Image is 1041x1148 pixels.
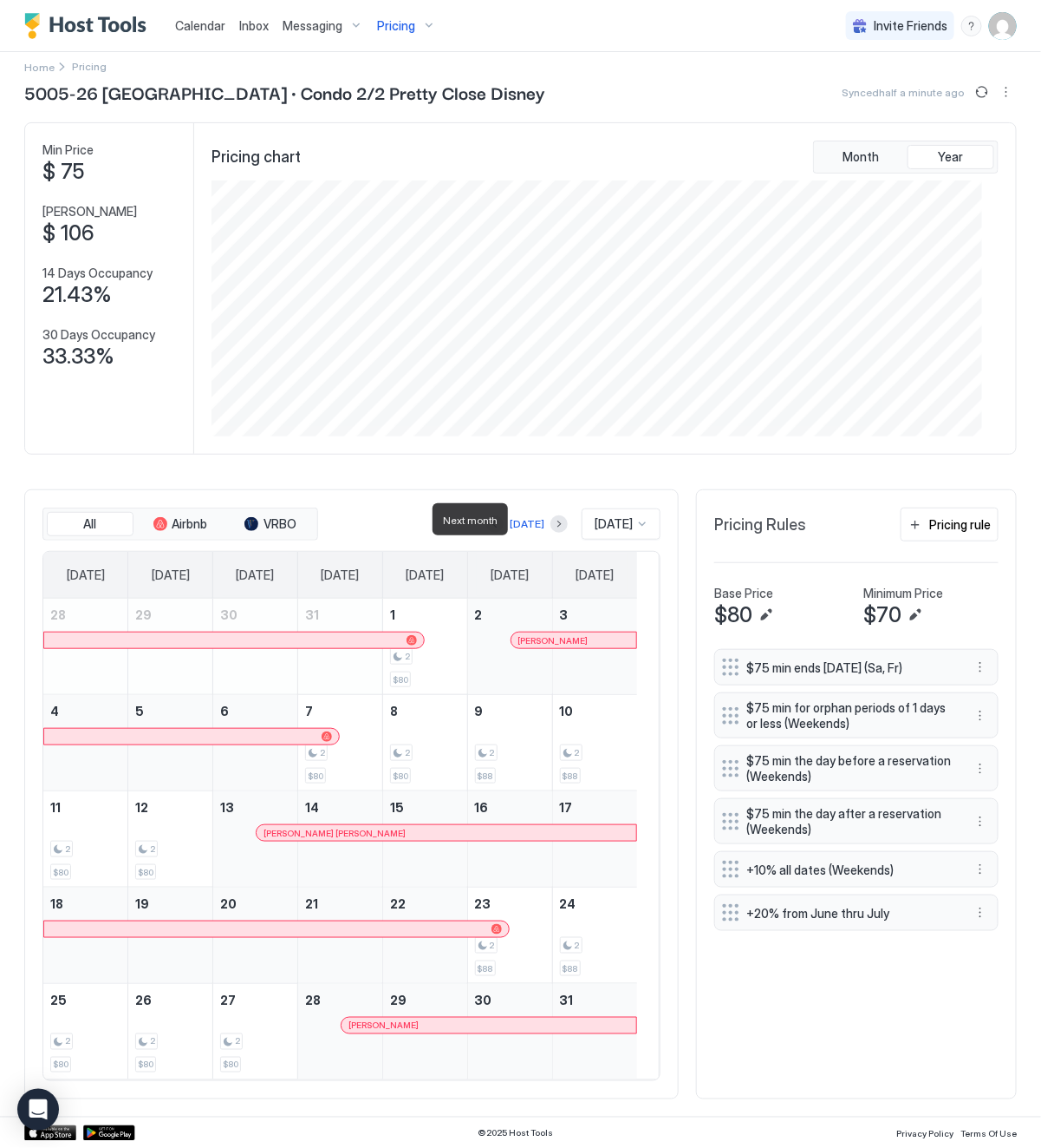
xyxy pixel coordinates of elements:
[83,1125,135,1141] a: Google Play Store
[298,984,383,1080] td: January 28, 2026
[468,888,552,920] a: January 23, 2026
[43,984,128,1080] td: January 25, 2026
[223,1059,238,1071] span: $80
[595,516,633,532] span: [DATE]
[348,1020,629,1032] div: [PERSON_NAME]
[298,695,382,727] a: January 7, 2026
[552,791,637,888] td: January 17, 2026
[213,791,297,823] a: January 13, 2026
[128,599,213,695] td: December 29, 2025
[563,963,578,974] span: $88
[390,704,398,718] span: 8
[305,607,319,622] span: 31
[714,851,999,888] div: +10% all dates (Weekends) menu
[150,1036,155,1047] span: 2
[560,607,569,622] span: 3
[264,828,406,839] span: [PERSON_NAME] [PERSON_NAME]
[746,660,953,676] span: $75 min ends [DATE] (Sa, Fr)
[47,512,133,536] button: All
[128,695,213,791] td: January 5, 2026
[298,599,383,695] td: December 31, 2025
[393,674,408,686] span: $80
[49,552,122,599] a: Sunday
[563,771,578,782] span: $88
[467,599,552,695] td: January 2, 2026
[383,791,467,823] a: January 15, 2026
[478,963,493,974] span: $88
[443,514,498,527] span: Next month
[874,18,947,34] span: Invite Friends
[67,567,105,583] span: [DATE]
[817,145,904,169] button: Month
[42,327,155,343] span: 30 Days Occupancy
[405,747,410,758] span: 2
[213,984,297,1016] a: January 27, 2026
[135,704,144,718] span: 5
[135,993,152,1007] span: 26
[714,692,999,738] div: $75 min for orphan periods of 1 days or less (Weekends) menu
[50,607,66,622] span: 28
[128,791,213,888] td: January 12, 2026
[42,344,114,370] span: 33.33%
[65,843,70,855] span: 2
[237,567,275,583] span: [DATE]
[84,516,97,532] span: All
[298,791,383,888] td: January 14, 2026
[939,149,964,165] span: Year
[970,705,991,726] div: menu
[970,657,991,678] div: menu
[305,993,321,1007] span: 28
[348,1020,419,1032] span: [PERSON_NAME]
[475,607,483,622] span: 2
[390,800,404,815] span: 15
[393,771,408,782] span: $80
[553,791,637,823] a: January 17, 2026
[42,159,84,185] span: $ 75
[552,888,637,984] td: January 24, 2026
[298,695,383,791] td: January 7, 2026
[905,605,926,626] button: Edit
[475,800,489,815] span: 16
[468,599,552,631] a: January 2, 2026
[305,704,313,718] span: 7
[518,635,630,646] div: [PERSON_NAME]
[746,863,953,878] span: +10% all dates (Weekends)
[929,515,991,534] div: Pricing rule
[473,552,546,599] a: Friday
[43,695,128,791] td: January 4, 2026
[53,1059,68,1071] span: $80
[576,567,614,583] span: [DATE]
[507,514,547,535] button: [DATE]
[970,758,991,779] div: menu
[382,888,467,984] td: January 22, 2026
[137,512,224,536] button: Airbnb
[714,745,999,791] div: $75 min the day before a reservation (Weekends) menu
[383,599,467,631] a: January 1, 2026
[65,1036,70,1047] span: 2
[24,57,55,75] a: Home
[128,695,212,727] a: January 5, 2026
[213,791,298,888] td: January 13, 2026
[714,649,999,686] div: $75 min ends [DATE] (Sa, Fr) menu
[970,811,991,832] div: menu
[382,791,467,888] td: January 15, 2026
[467,888,552,984] td: January 23, 2026
[24,13,154,39] a: Host Tools Logo
[714,602,752,628] span: $80
[43,695,127,727] a: January 4, 2026
[172,516,208,532] span: Airbnb
[213,888,298,984] td: January 20, 2026
[283,18,342,34] span: Messaging
[72,60,107,73] span: Breadcrumb
[388,552,461,599] a: Thursday
[42,282,112,308] span: 21.43%
[560,800,573,815] span: 17
[50,800,61,815] span: 11
[239,18,269,33] span: Inbox
[24,57,55,75] div: Breadcrumb
[842,86,965,99] span: Synced half a minute ago
[175,16,225,35] a: Calendar
[298,984,382,1016] a: January 28, 2026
